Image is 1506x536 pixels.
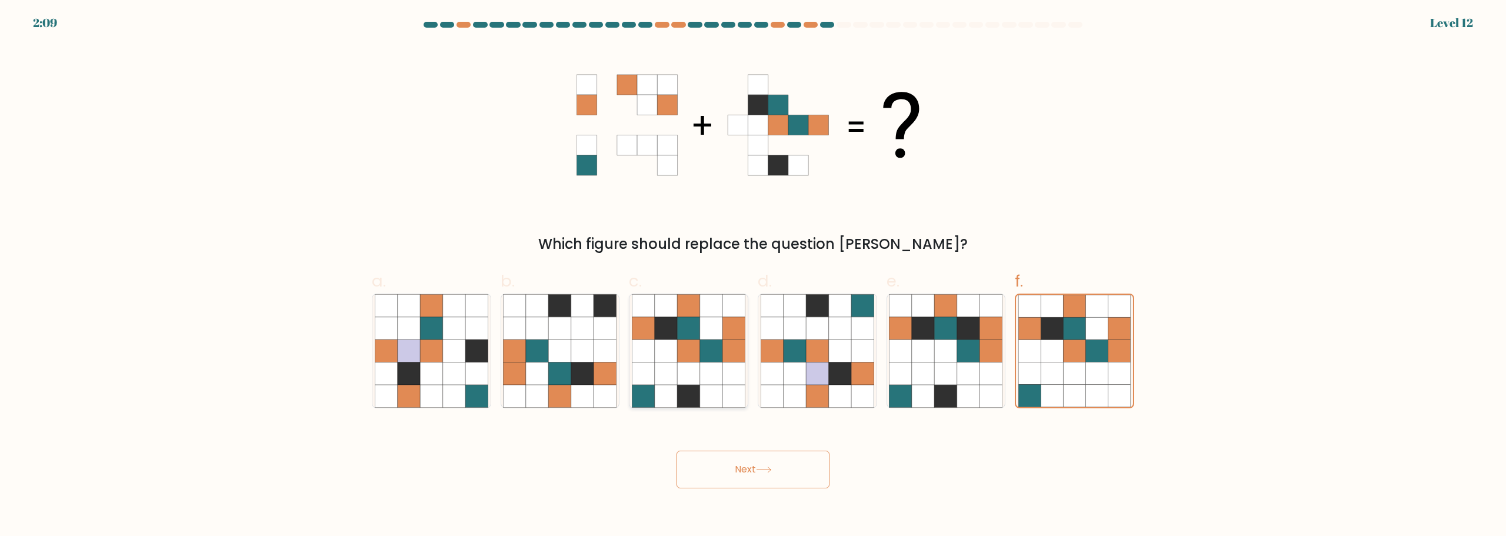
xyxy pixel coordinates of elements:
span: e. [887,269,899,292]
span: b. [501,269,515,292]
span: d. [758,269,772,292]
div: 2:09 [33,14,57,32]
button: Next [677,451,829,488]
span: c. [629,269,642,292]
div: Level 12 [1430,14,1473,32]
span: a. [372,269,386,292]
div: Which figure should replace the question [PERSON_NAME]? [379,234,1127,255]
span: f. [1015,269,1023,292]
